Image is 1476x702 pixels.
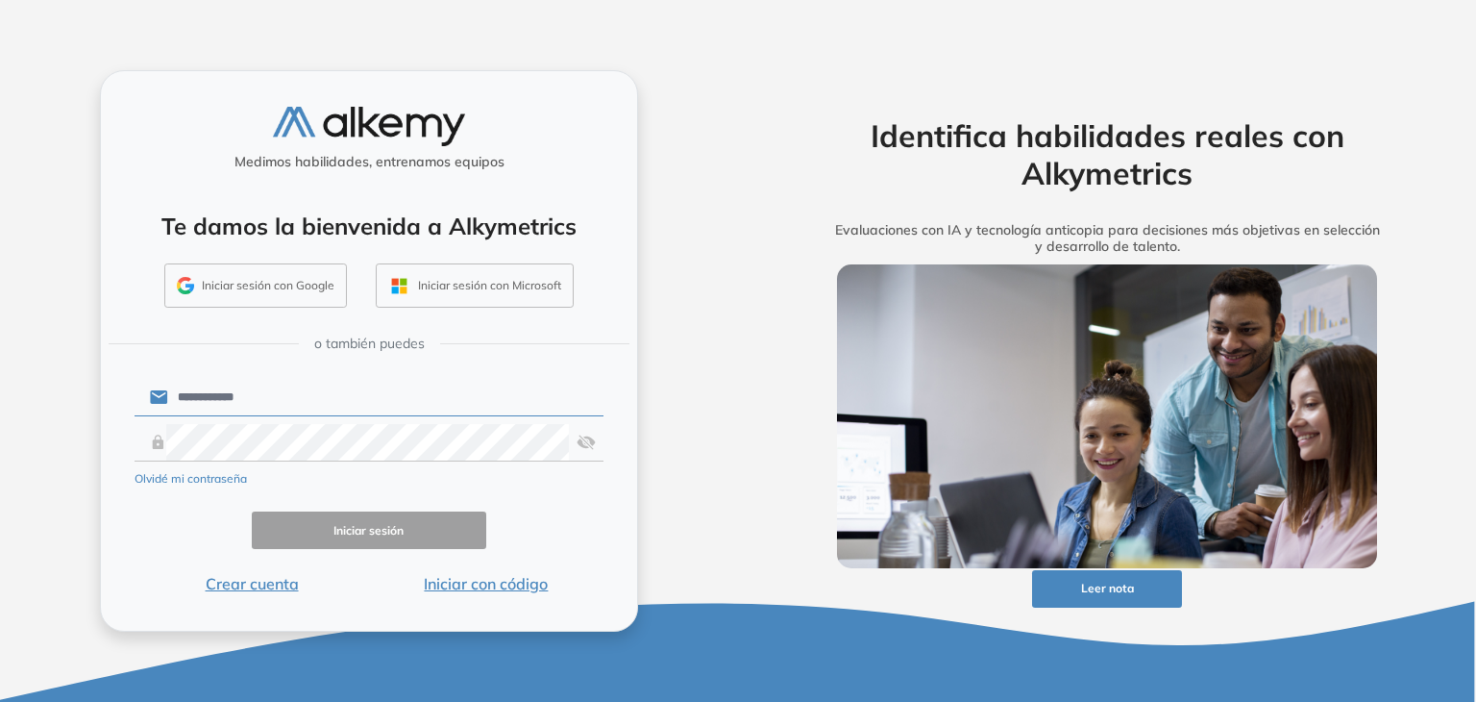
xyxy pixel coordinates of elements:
[314,334,425,354] span: o también puedes
[1380,610,1476,702] iframe: Chat Widget
[135,470,247,488] button: Olvidé mi contraseña
[837,264,1377,568] img: img-more-info
[1380,610,1476,702] div: Widget de chat
[126,213,612,240] h4: Te damos la bienvenida a Alkymetrics
[376,263,574,308] button: Iniciar sesión con Microsoft
[807,222,1407,255] h5: Evaluaciones con IA y tecnología anticopia para decisiones más objetivas en selección y desarroll...
[388,275,410,297] img: OUTLOOK_ICON
[164,263,347,308] button: Iniciar sesión con Google
[109,154,629,170] h5: Medimos habilidades, entrenamos equipos
[1032,570,1182,608] button: Leer nota
[807,117,1407,191] h2: Identifica habilidades reales con Alkymetrics
[577,424,596,461] img: asd
[135,572,369,595] button: Crear cuenta
[273,107,465,146] img: logo-alkemy
[177,277,194,294] img: GMAIL_ICON
[252,512,486,549] button: Iniciar sesión
[369,572,603,595] button: Iniciar con código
